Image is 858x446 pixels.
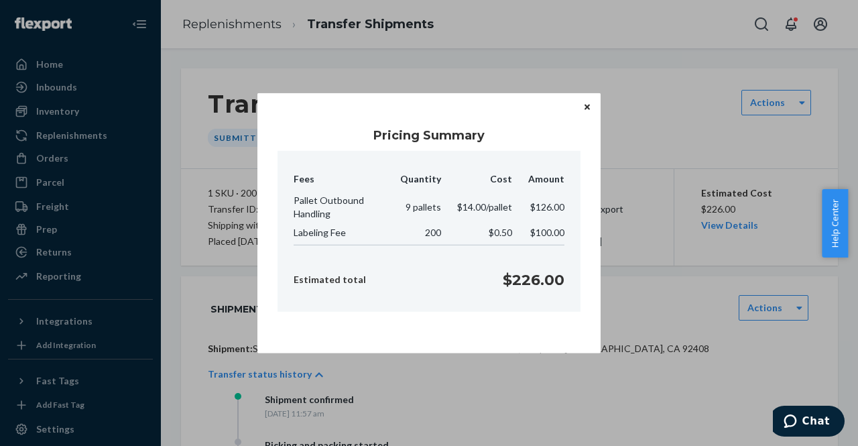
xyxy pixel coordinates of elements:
[503,269,564,290] p: $226.00
[294,223,384,245] td: Labeling Fee
[384,223,441,245] td: 200
[580,99,594,114] button: Close
[530,201,564,212] span: $126.00
[384,190,441,223] td: 9 pallets
[530,226,564,237] span: $100.00
[457,201,512,212] span: $14.00 /pallet
[29,9,57,21] span: Chat
[294,172,384,190] th: Fees
[294,273,366,286] p: Estimated total
[294,190,384,223] td: Pallet Outbound Handling
[512,172,564,190] th: Amount
[278,126,580,144] h1: Pricing Summary
[489,226,512,237] span: $0.50
[384,172,441,190] th: Quantity
[441,172,512,190] th: Cost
